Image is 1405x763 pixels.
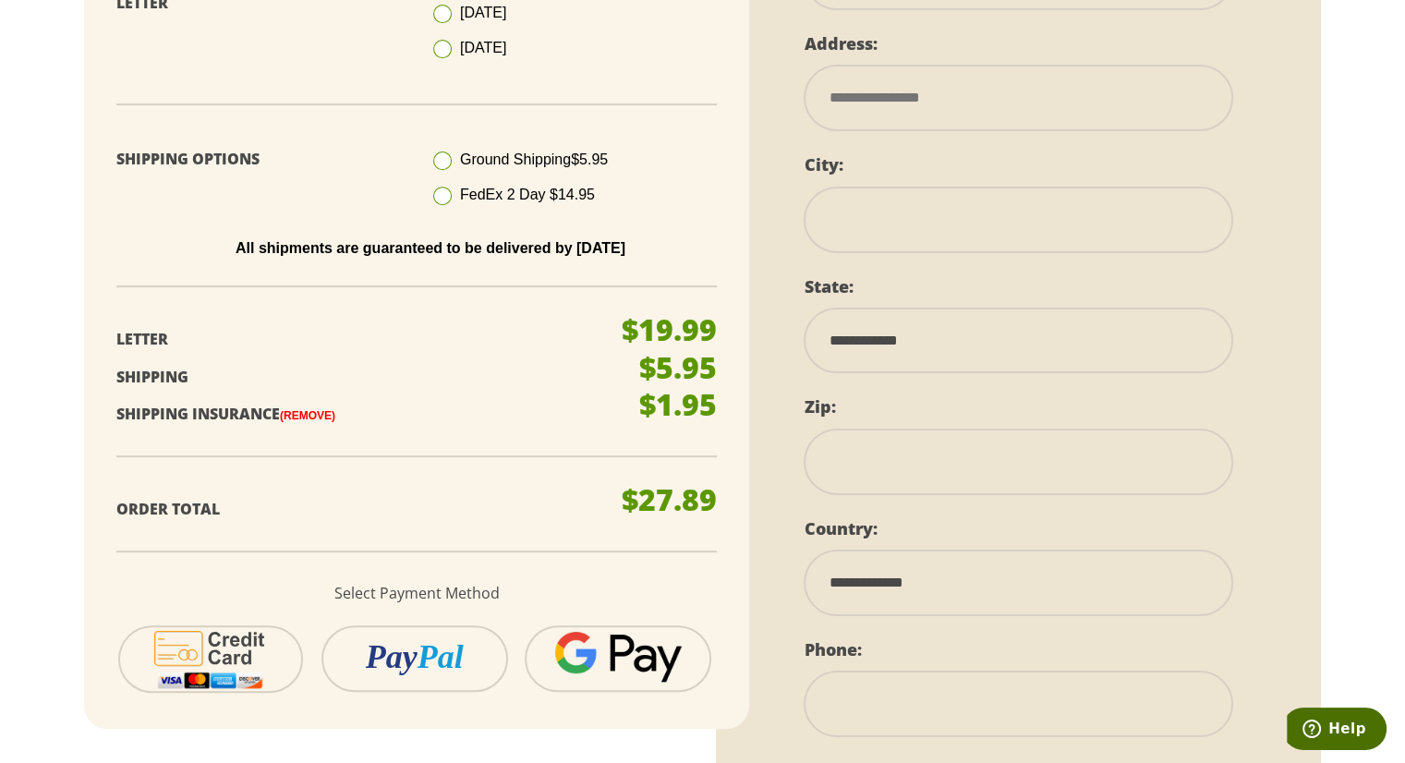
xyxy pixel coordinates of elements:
span: FedEx 2 Day $14.95 [460,187,595,202]
p: Order Total [116,496,612,523]
p: $5.95 [639,353,717,382]
label: City: [804,153,842,176]
img: cc-icon-2.svg [142,627,278,691]
p: Shipping Insurance [116,401,612,428]
label: Country: [804,517,877,539]
p: Shipping Options [116,146,403,173]
i: Pal [418,638,464,675]
p: Select Payment Method [116,580,717,607]
button: PayPal [321,625,508,692]
p: Letter [116,326,612,353]
label: Address: [804,32,877,54]
p: Shipping [116,364,612,391]
label: Phone: [804,638,861,660]
p: $27.89 [622,485,717,515]
i: Pay [366,638,418,675]
span: Ground Shipping [460,151,608,167]
p: All shipments are guaranteed to be delivered by [DATE] [130,240,731,257]
span: [DATE] [460,5,506,20]
p: $1.95 [639,390,717,419]
img: googlepay.png [554,631,682,684]
p: $19.99 [622,315,717,345]
a: (Remove) [280,409,335,422]
label: State: [804,275,853,297]
iframe: Opens a widget where you can find more information [1287,708,1387,754]
span: [DATE] [460,40,506,55]
label: Zip: [804,395,835,418]
span: $5.95 [571,151,608,167]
